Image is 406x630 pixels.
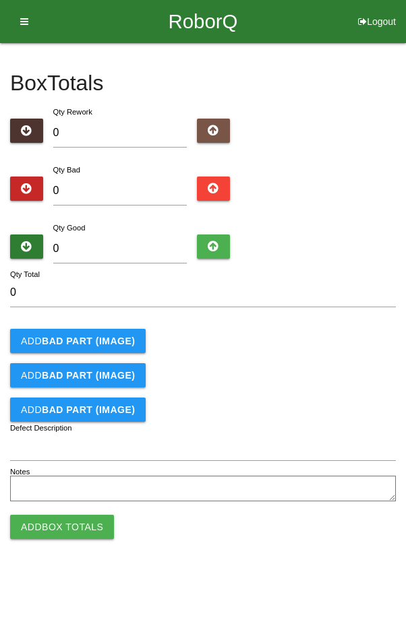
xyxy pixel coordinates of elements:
label: Qty Total [10,269,40,280]
label: Qty Good [53,224,86,232]
label: Qty Bad [53,166,80,174]
b: BAD PART (IMAGE) [42,404,135,415]
label: Notes [10,466,30,478]
b: BAD PART (IMAGE) [42,370,135,381]
button: AddBAD PART (IMAGE) [10,398,146,422]
label: Defect Description [10,422,72,434]
button: AddBox Totals [10,515,114,539]
button: AddBAD PART (IMAGE) [10,329,146,353]
h4: Box Totals [10,71,396,95]
label: Qty Rework [53,108,92,116]
b: BAD PART (IMAGE) [42,336,135,346]
button: AddBAD PART (IMAGE) [10,363,146,387]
